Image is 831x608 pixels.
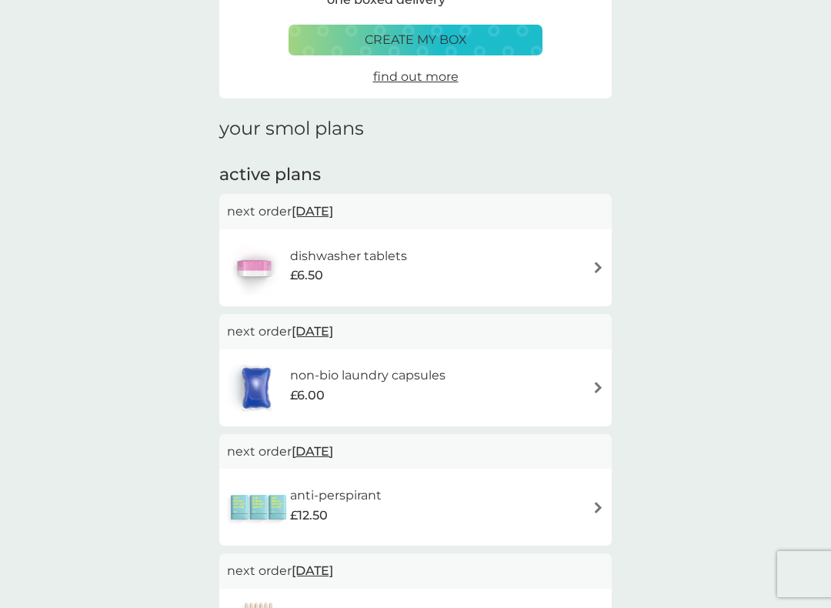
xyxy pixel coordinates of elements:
[227,480,290,534] img: anti-perspirant
[290,246,407,266] h6: dishwasher tablets
[592,262,604,273] img: arrow right
[365,30,467,50] p: create my box
[290,386,325,406] span: £6.00
[292,196,333,226] span: [DATE]
[227,241,281,295] img: dishwasher tablets
[373,67,459,87] a: find out more
[592,382,604,393] img: arrow right
[592,502,604,513] img: arrow right
[227,442,604,462] p: next order
[227,561,604,581] p: next order
[290,366,446,386] h6: non-bio laundry capsules
[219,118,612,140] h1: your smol plans
[292,556,333,586] span: [DATE]
[290,486,382,506] h6: anti-perspirant
[292,316,333,346] span: [DATE]
[227,202,604,222] p: next order
[290,506,328,526] span: £12.50
[292,436,333,466] span: [DATE]
[290,266,323,286] span: £6.50
[227,322,604,342] p: next order
[289,25,542,55] button: create my box
[219,163,612,187] h2: active plans
[373,69,459,84] span: find out more
[227,361,285,415] img: non-bio laundry capsules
